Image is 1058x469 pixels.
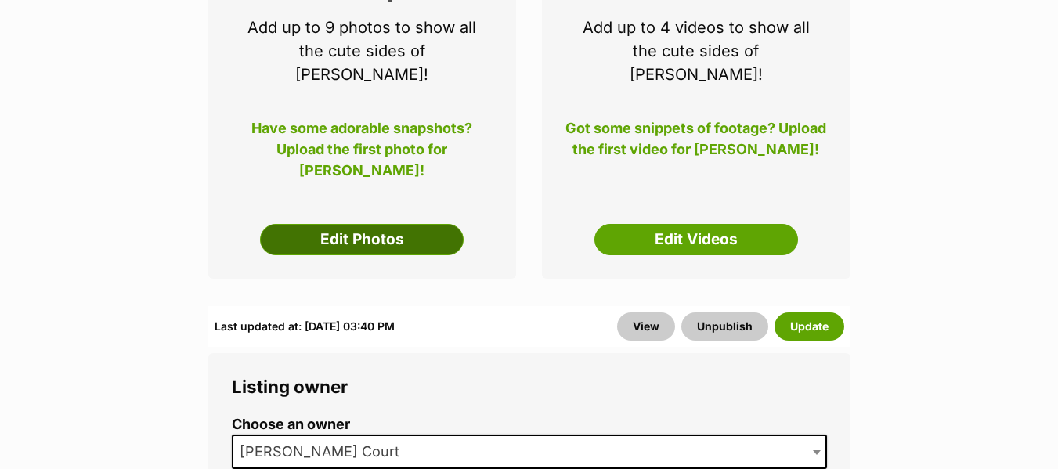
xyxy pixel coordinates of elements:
span: Kim Court [232,435,827,469]
p: Add up to 4 videos to show all the cute sides of [PERSON_NAME]! [565,16,827,86]
label: Choose an owner [232,417,827,433]
button: Unpublish [681,312,768,341]
a: View [617,312,675,341]
p: Got some snippets of footage? Upload the first video for [PERSON_NAME]! [565,117,827,169]
span: Kim Court [233,441,415,463]
p: Add up to 9 photos to show all the cute sides of [PERSON_NAME]! [232,16,493,86]
a: Edit Photos [260,224,464,255]
a: Edit Videos [594,224,798,255]
p: Have some adorable snapshots? Upload the first photo for [PERSON_NAME]! [232,117,493,169]
span: Listing owner [232,376,348,397]
button: Update [775,312,844,341]
div: Last updated at: [DATE] 03:40 PM [215,312,395,341]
